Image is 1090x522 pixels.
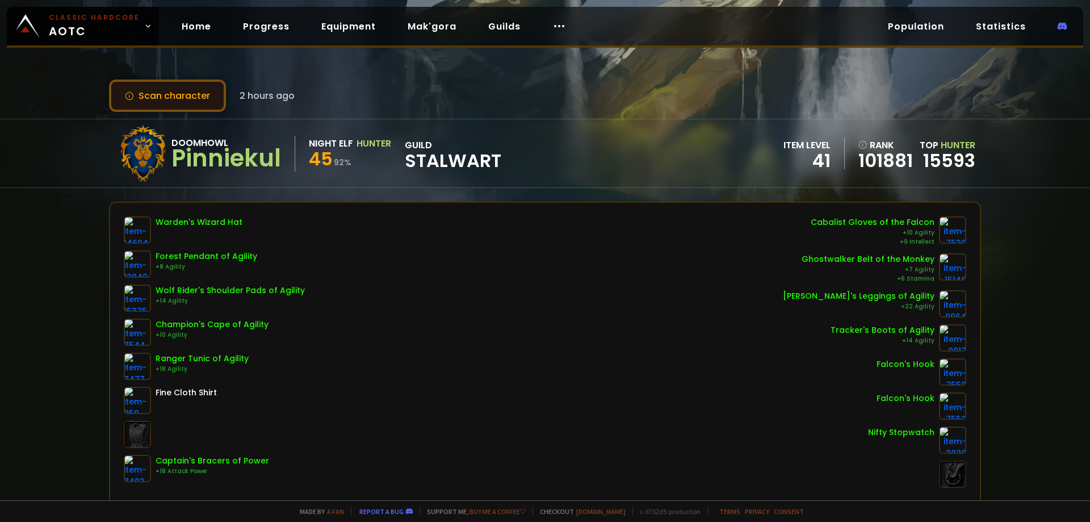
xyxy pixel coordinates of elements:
[939,216,966,244] img: item-7530
[156,365,249,374] div: +18 Agility
[156,387,217,399] div: Fine Cloth Shirt
[7,7,159,45] a: Classic HardcoreAOTC
[309,136,353,151] div: Night Elf
[802,274,934,283] div: +6 Stamina
[312,15,385,38] a: Equipment
[357,136,391,151] div: Hunter
[939,290,966,318] img: item-9964
[858,152,913,169] a: 101881
[802,253,934,265] div: Ghostwalker Belt of the Monkey
[156,250,257,262] div: Forest Pendant of Agility
[967,15,1035,38] a: Statistics
[879,15,953,38] a: Population
[632,507,701,516] span: v. d752d5 - production
[802,265,934,274] div: +7 Agility
[811,237,934,247] div: +9 Intellect
[877,392,934,404] div: Falcon's Hook
[939,358,966,386] img: item-7552
[327,507,344,516] a: a fan
[745,507,769,516] a: Privacy
[124,285,151,312] img: item-15375
[576,507,626,516] a: [DOMAIN_NAME]
[359,507,404,516] a: Report a bug
[156,455,269,467] div: Captain's Bracers of Power
[49,12,140,23] small: Classic Hardcore
[405,138,501,169] div: guild
[774,507,804,516] a: Consent
[783,302,934,311] div: +22 Agility
[831,336,934,345] div: +14 Agility
[156,331,269,340] div: +10 Agility
[124,216,151,244] img: item-14604
[858,138,913,152] div: rank
[420,507,526,516] span: Support me,
[293,507,344,516] span: Made by
[240,89,295,103] span: 2 hours ago
[941,139,975,152] span: Hunter
[124,387,151,414] img: item-859
[719,507,740,516] a: Terms
[939,253,966,281] img: item-15148
[49,12,140,40] span: AOTC
[868,427,934,439] div: Nifty Stopwatch
[124,319,151,346] img: item-7544
[156,297,305,306] div: +14 Agility
[124,455,151,482] img: item-7493
[156,216,242,228] div: Warden's Wizard Hat
[171,136,281,150] div: Doomhowl
[533,507,626,516] span: Checkout
[171,150,281,167] div: Pinniekul
[234,15,299,38] a: Progress
[923,148,975,173] a: 15593
[173,15,220,38] a: Home
[783,138,831,152] div: item level
[811,216,934,228] div: Cabalist Gloves of the Falcon
[831,324,934,336] div: Tracker's Boots of Agility
[109,80,226,112] button: Scan character
[939,392,966,420] img: item-7552
[405,152,501,169] span: Stalwart
[783,290,934,302] div: [PERSON_NAME]'s Leggings of Agility
[124,250,151,278] img: item-12040
[939,427,966,454] img: item-2820
[156,319,269,331] div: Champion's Cape of Agility
[479,15,530,38] a: Guilds
[124,353,151,380] img: item-7477
[156,285,305,297] div: Wolf Rider's Shoulder Pads of Agility
[399,15,466,38] a: Mak'gora
[156,353,249,365] div: Ranger Tunic of Agility
[469,507,526,516] a: Buy me a coffee
[309,146,333,172] span: 45
[877,358,934,370] div: Falcon's Hook
[783,152,831,169] div: 41
[334,157,351,168] small: 92 %
[939,324,966,352] img: item-9917
[920,138,975,152] div: Top
[156,262,257,272] div: +8 Agility
[156,467,269,476] div: +18 Attack Power
[811,228,934,237] div: +10 Agility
